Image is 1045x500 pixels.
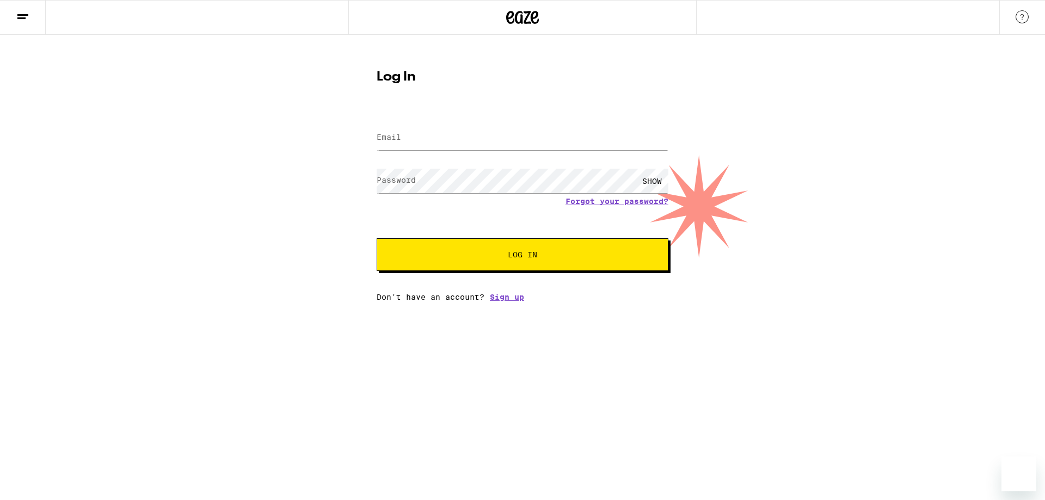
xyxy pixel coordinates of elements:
[377,176,416,184] label: Password
[490,293,524,301] a: Sign up
[1001,456,1036,491] iframe: Button to launch messaging window
[565,197,668,206] a: Forgot your password?
[636,169,668,193] div: SHOW
[377,293,668,301] div: Don't have an account?
[508,251,537,258] span: Log In
[377,126,668,150] input: Email
[377,133,401,141] label: Email
[377,71,668,84] h1: Log In
[377,238,668,271] button: Log In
